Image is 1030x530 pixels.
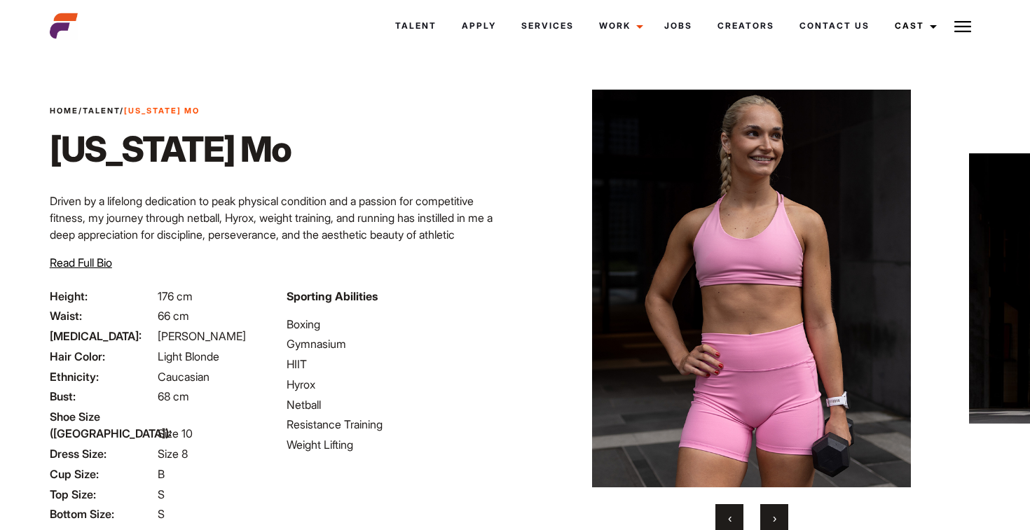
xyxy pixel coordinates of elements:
span: Cup Size: [50,466,155,482]
li: Netball [287,396,507,413]
span: Size 8 [158,447,188,461]
span: Waist: [50,307,155,324]
span: / / [50,105,200,117]
a: Apply [449,7,509,45]
a: Services [509,7,586,45]
span: S [158,507,165,521]
span: S [158,487,165,501]
li: Resistance Training [287,416,507,433]
a: Contact Us [787,7,882,45]
span: 66 cm [158,309,189,323]
strong: Sporting Abilities [287,289,378,303]
a: Creators [705,7,787,45]
span: Height: [50,288,155,305]
a: Work [586,7,652,45]
span: 176 cm [158,289,193,303]
img: cropped-aefm-brand-fav-22-square.png [50,12,78,40]
span: [MEDICAL_DATA]: [50,328,155,344]
a: Home [50,106,78,116]
button: Read Full Bio [50,254,112,271]
p: Driven by a lifelong dedication to peak physical condition and a passion for competitive fitness,... [50,193,507,327]
strong: [US_STATE] Mo [124,106,200,116]
span: 68 cm [158,389,189,403]
a: Jobs [652,7,705,45]
a: Talent [383,7,449,45]
li: Gymnasium [287,335,507,352]
span: Dress Size: [50,445,155,462]
span: Size 10 [158,426,193,440]
span: Read Full Bio [50,256,112,270]
li: HIIT [287,356,507,372]
span: Previous [728,511,732,525]
span: Next [773,511,776,525]
span: B [158,467,165,481]
img: Burger icon [954,18,971,35]
span: Caucasian [158,370,210,384]
span: Bust: [50,388,155,405]
span: Hair Color: [50,348,155,365]
a: Cast [882,7,945,45]
span: Ethnicity: [50,368,155,385]
span: Light Blonde [158,349,219,363]
li: Weight Lifting [287,436,507,453]
h1: [US_STATE] Mo [50,128,291,170]
span: [PERSON_NAME] [158,329,246,343]
li: Boxing [287,316,507,333]
span: Top Size: [50,486,155,503]
span: Shoe Size ([GEOGRAPHIC_DATA]): [50,408,155,442]
li: Hyrox [287,376,507,393]
a: Talent [83,106,120,116]
span: Bottom Size: [50,505,155,522]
